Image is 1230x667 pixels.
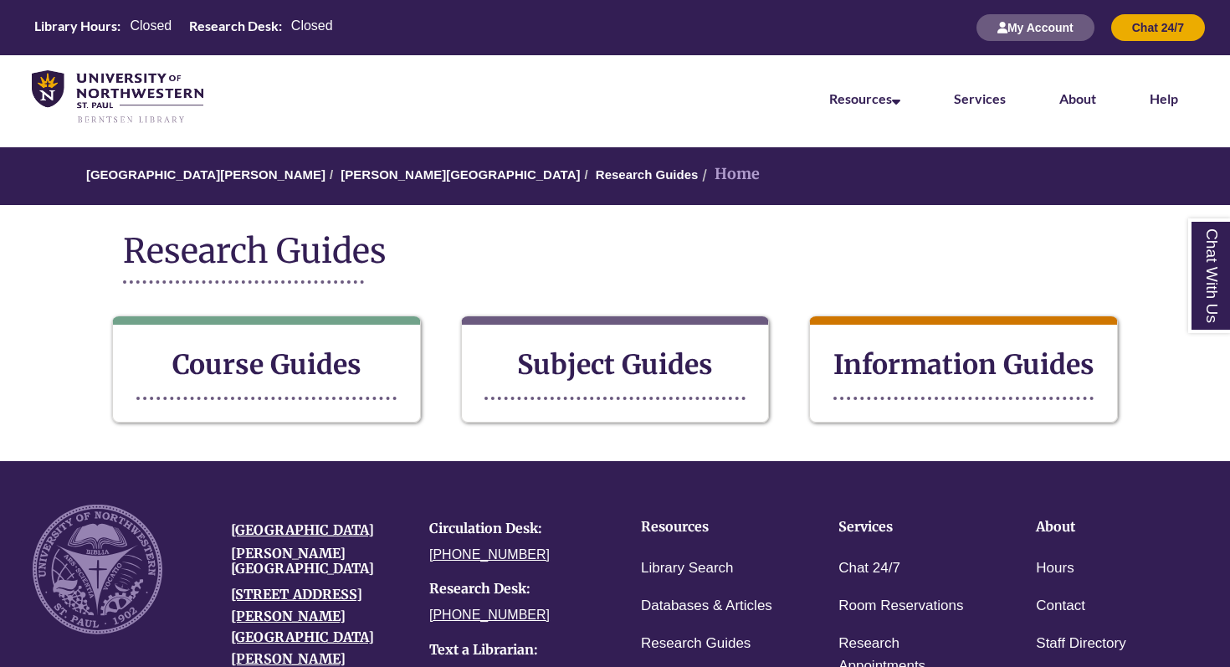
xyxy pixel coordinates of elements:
a: Contact [1036,594,1085,618]
button: My Account [976,14,1094,41]
strong: Information Guides [833,348,1094,382]
table: Hours Today [28,17,339,38]
a: Hours Today [28,17,339,39]
a: [PHONE_NUMBER] [429,547,550,562]
a: [STREET_ADDRESS][PERSON_NAME][GEOGRAPHIC_DATA][PERSON_NAME] [231,586,374,667]
a: Hours [1036,557,1074,581]
h4: Text a Librarian: [429,643,602,658]
a: My Account [976,20,1094,34]
a: Research Guides [641,632,751,656]
img: UNW seal [33,505,162,634]
button: Chat 24/7 [1111,14,1205,41]
a: Resources [829,90,900,106]
h4: Research Desk: [429,582,602,597]
h4: Circulation Desk: [429,521,602,536]
a: Chat 24/7 [838,557,900,581]
img: UNWSP Library Logo [32,70,203,125]
a: Services [954,90,1006,106]
a: [PHONE_NUMBER] [429,608,550,622]
span: Closed [291,18,333,33]
li: Home [698,162,760,187]
span: Closed [130,18,172,33]
span: Research Guides [123,230,387,272]
th: Library Hours: [28,17,123,35]
h4: Resources [641,520,787,535]
a: About [1059,90,1096,106]
a: Library Search [641,557,734,581]
a: Room Reservations [838,594,963,618]
a: Help [1150,90,1178,106]
th: Research Desk: [182,17,284,35]
a: [GEOGRAPHIC_DATA] [231,521,374,538]
strong: Course Guides [172,348,361,382]
a: Research Guides [596,167,699,182]
h4: [PERSON_NAME][GEOGRAPHIC_DATA] [231,546,404,576]
a: Databases & Articles [641,594,772,618]
a: Staff Directory [1036,632,1125,656]
strong: Subject Guides [517,348,713,382]
a: Chat 24/7 [1111,20,1205,34]
a: [PERSON_NAME][GEOGRAPHIC_DATA] [341,167,580,182]
h4: About [1036,520,1181,535]
a: [GEOGRAPHIC_DATA][PERSON_NAME] [86,167,325,182]
h4: Services [838,520,984,535]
